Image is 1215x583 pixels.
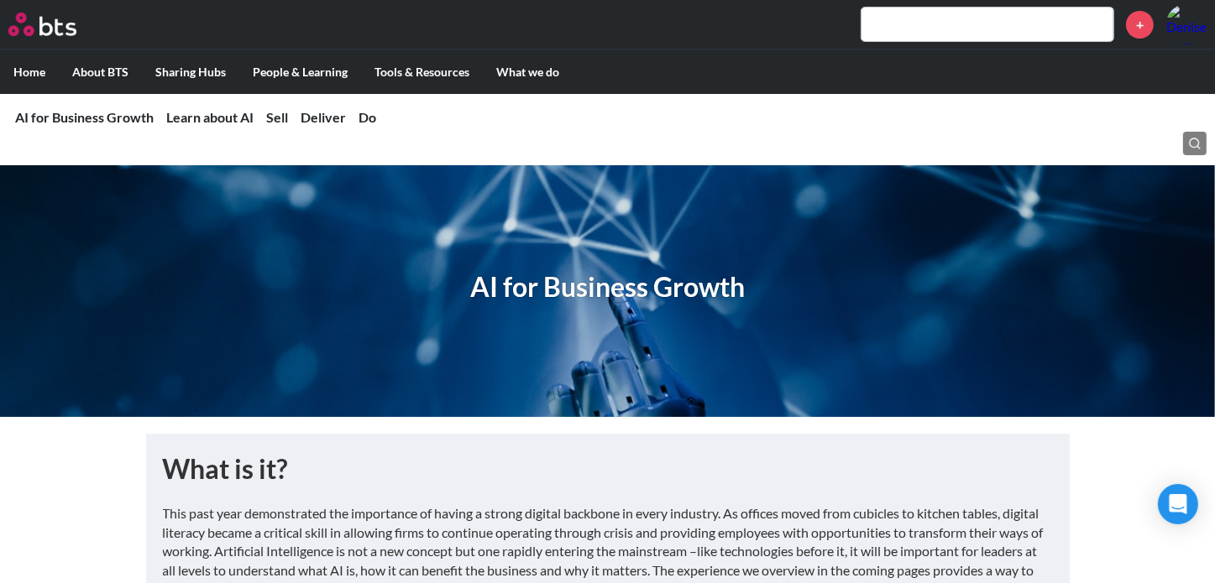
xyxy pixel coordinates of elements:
[15,109,154,125] a: AI for Business Growth
[483,50,573,94] label: What we do
[1158,484,1198,524] div: Open Intercom Messenger
[8,13,107,36] a: Go home
[266,109,288,125] a: Sell
[361,50,483,94] label: Tools & Resources
[239,50,361,94] label: People & Learning
[301,109,346,125] a: Deliver
[166,109,254,125] a: Learn about AI
[1126,11,1154,39] a: +
[59,50,142,94] label: About BTS
[163,450,1053,488] h1: What is it?
[470,268,745,306] h1: AI for Business Growth
[8,13,76,36] img: BTS Logo
[1166,4,1207,44] img: Denise Barrows
[142,50,239,94] label: Sharing Hubs
[1166,4,1207,44] a: Profile
[359,109,376,125] a: Do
